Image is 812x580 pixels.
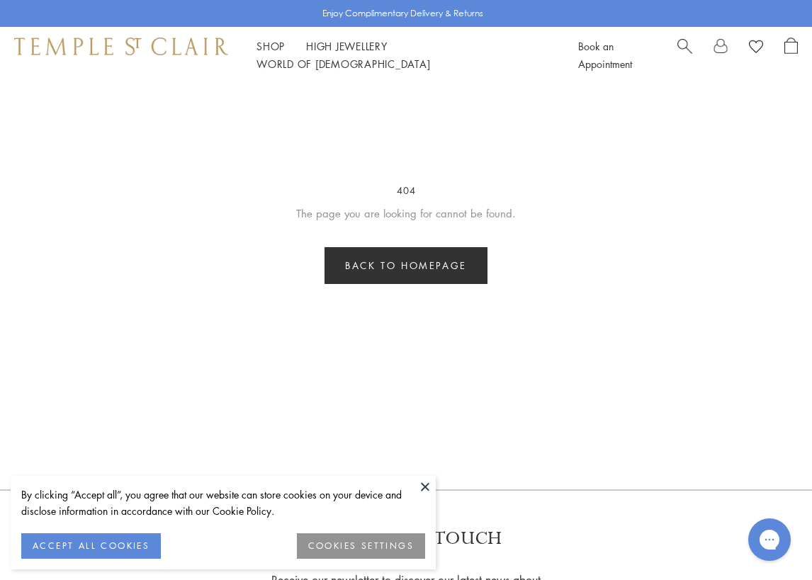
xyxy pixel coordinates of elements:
[297,533,425,559] button: COOKIES SETTINGS
[325,247,487,284] a: Back to homepage
[256,39,285,53] a: ShopShop
[749,38,763,59] a: View Wishlist
[256,57,430,71] a: World of [DEMOGRAPHIC_DATA]World of [DEMOGRAPHIC_DATA]
[578,39,632,71] a: Book an Appointment
[21,487,425,519] div: By clicking “Accept all”, you agree that our website can store cookies on your device and disclos...
[21,533,161,559] button: ACCEPT ALL COOKIES
[57,183,755,198] h3: 404
[306,39,388,53] a: High JewelleryHigh Jewellery
[784,38,798,73] a: Open Shopping Bag
[677,38,692,73] a: Search
[322,6,483,21] p: Enjoy Complimentary Delivery & Returns
[256,38,546,73] nav: Main navigation
[14,38,228,55] img: Temple St. Clair
[741,513,798,566] iframe: Gorgias live chat messenger
[57,205,755,222] p: The page you are looking for cannot be found.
